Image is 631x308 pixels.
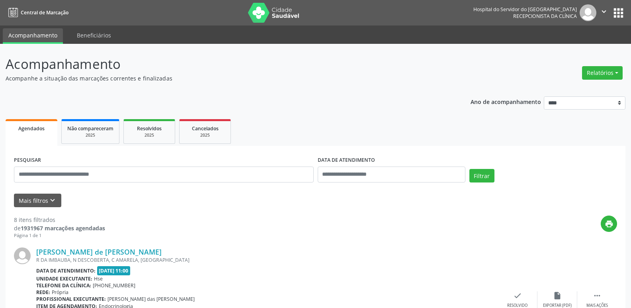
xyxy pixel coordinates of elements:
div: 8 itens filtrados [14,216,105,224]
button: Mais filtroskeyboard_arrow_down [14,194,61,208]
label: PESQUISAR [14,154,41,167]
a: Acompanhamento [3,28,63,44]
img: img [14,247,31,264]
span: Central de Marcação [21,9,68,16]
span: Recepcionista da clínica [513,13,577,20]
b: Rede: [36,289,50,296]
b: Profissional executante: [36,296,106,302]
span: [DATE] 11:00 [97,266,131,275]
button:  [596,4,611,21]
span: Própria [52,289,68,296]
b: Data de atendimento: [36,267,96,274]
a: Central de Marcação [6,6,68,19]
a: Beneficiários [71,28,117,42]
div: Hospital do Servidor do [GEOGRAPHIC_DATA] [473,6,577,13]
span: Não compareceram [67,125,113,132]
span: Hse [94,275,103,282]
div: 2025 [129,132,169,138]
span: Agendados [18,125,45,132]
div: R DA IMBAUBA, N DESCOBERTA, C AMARELA, [GEOGRAPHIC_DATA] [36,257,498,263]
p: Ano de acompanhamento [471,96,541,106]
label: DATA DE ATENDIMENTO [318,154,375,167]
img: img [580,4,596,21]
i: insert_drive_file [553,291,562,300]
div: 2025 [185,132,225,138]
i:  [600,7,608,16]
button: print [601,216,617,232]
span: Cancelados [192,125,219,132]
p: Acompanhamento [6,54,440,74]
i:  [593,291,602,300]
div: Página 1 de 1 [14,232,105,239]
strong: 1931967 marcações agendadas [21,224,105,232]
i: check [513,291,522,300]
button: apps [611,6,625,20]
p: Acompanhe a situação das marcações correntes e finalizadas [6,74,440,82]
a: [PERSON_NAME] de [PERSON_NAME] [36,247,162,256]
i: keyboard_arrow_down [48,196,57,205]
span: [PERSON_NAME] das [PERSON_NAME] [107,296,195,302]
span: [PHONE_NUMBER] [93,282,135,289]
b: Telefone da clínica: [36,282,91,289]
i: print [605,220,613,228]
button: Relatórios [582,66,623,80]
span: Resolvidos [137,125,162,132]
button: Filtrar [469,169,494,182]
div: de [14,224,105,232]
b: Unidade executante: [36,275,92,282]
div: 2025 [67,132,113,138]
